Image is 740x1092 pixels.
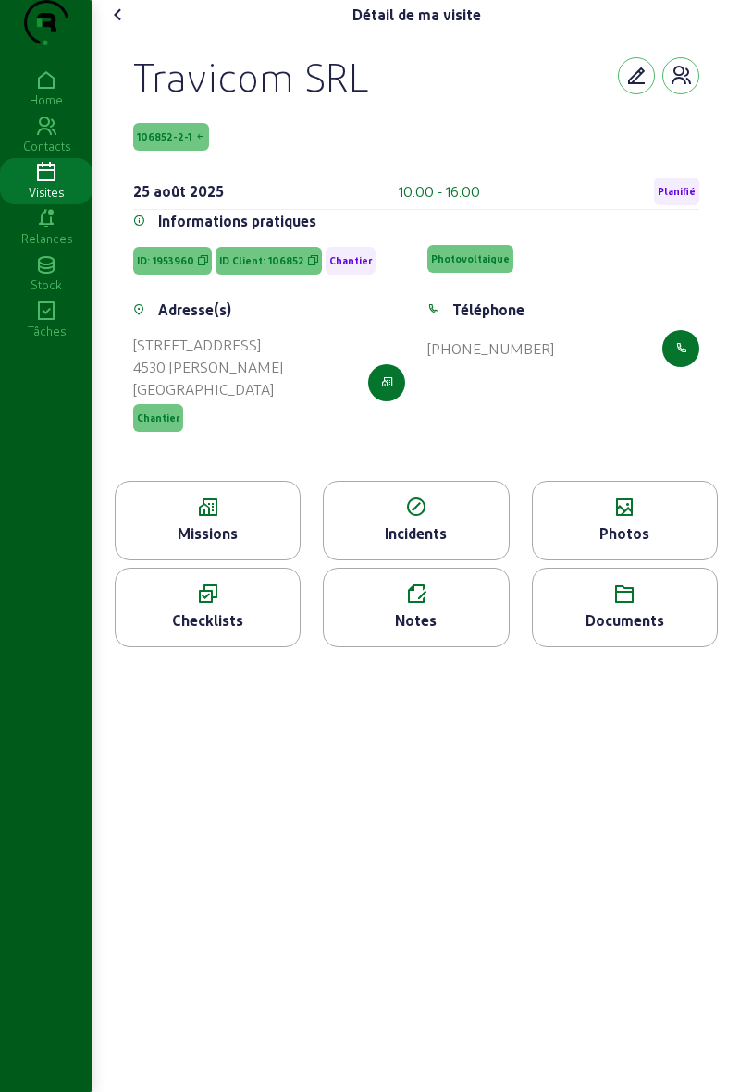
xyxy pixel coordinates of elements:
div: Incidents [324,522,508,545]
span: 106852-2-1 [137,130,191,143]
div: 25 août 2025 [133,180,224,202]
div: 10:00 - 16:00 [399,180,480,202]
span: Chantier [329,254,372,267]
div: [PHONE_NUMBER] [427,337,554,360]
div: Adresse(s) [158,299,231,321]
div: [STREET_ADDRESS] [133,334,283,356]
div: Documents [533,609,717,632]
div: 4530 [PERSON_NAME] [133,356,283,378]
div: Notes [324,609,508,632]
div: Détail de ma visite [352,4,481,26]
div: [GEOGRAPHIC_DATA] [133,378,283,400]
span: Planifié [658,185,696,198]
span: Chantier [137,411,179,424]
div: Photos [533,522,717,545]
div: Téléphone [452,299,524,321]
div: Travicom SRL [133,52,369,100]
span: ID Client: 106852 [219,254,304,267]
span: Photovoltaique [431,252,510,265]
div: Checklists [116,609,300,632]
div: Informations pratiques [158,210,316,232]
span: ID: 1953960 [137,254,194,267]
div: Missions [116,522,300,545]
